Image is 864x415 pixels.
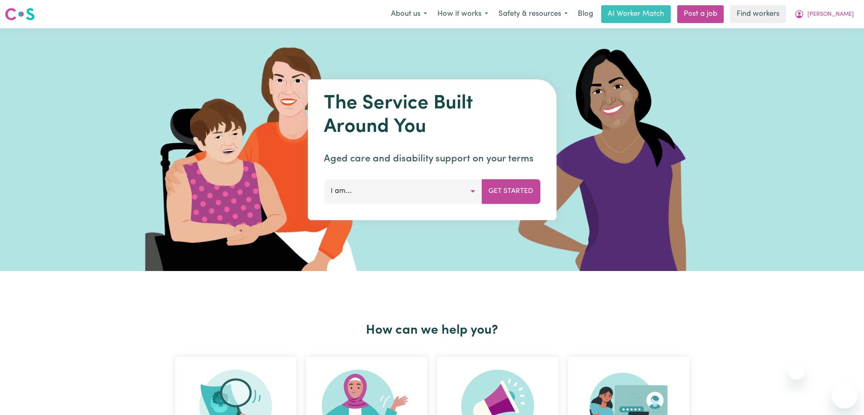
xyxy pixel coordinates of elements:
a: Find workers [730,5,786,23]
a: Blog [573,5,598,23]
button: My Account [789,6,859,23]
span: [PERSON_NAME] [807,10,854,19]
a: Post a job [677,5,724,23]
a: AI Worker Match [601,5,671,23]
a: Careseekers logo [5,5,35,23]
button: About us [386,6,432,23]
iframe: Close message [788,363,805,379]
p: Aged care and disability support on your terms [324,152,540,166]
iframe: Button to launch messaging window [832,383,858,409]
button: Safety & resources [493,6,573,23]
img: Careseekers logo [5,7,35,21]
button: Get Started [482,179,540,203]
button: How it works [432,6,493,23]
h1: The Service Built Around You [324,92,540,139]
h2: How can we help you? [170,323,694,338]
button: I am... [324,179,482,203]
